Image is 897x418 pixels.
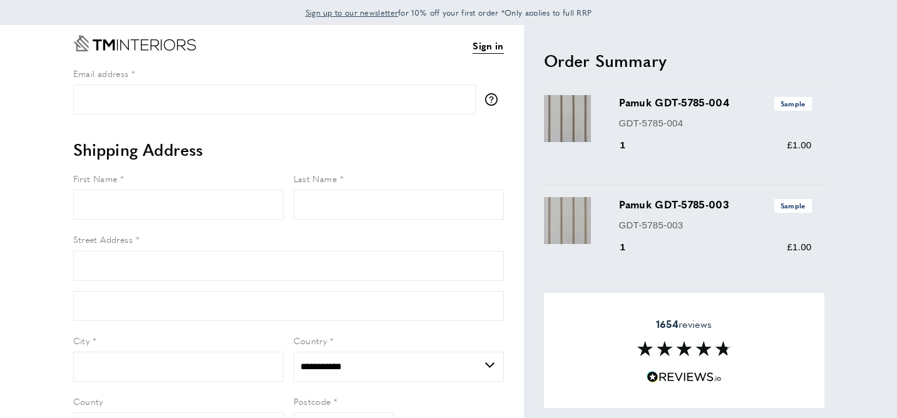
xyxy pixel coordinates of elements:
[619,95,812,110] h3: Pamuk GDT-5785-004
[305,6,399,19] a: Sign up to our newsletter
[656,318,712,330] span: reviews
[73,67,129,79] span: Email address
[544,197,591,244] img: Pamuk GDT-5785-003
[544,49,824,72] h2: Order Summary
[619,240,643,255] div: 1
[73,395,103,407] span: County
[619,116,812,131] p: GDT-5785-004
[647,371,722,383] img: Reviews.io 5 stars
[305,7,592,18] span: for 10% off your first order *Only applies to full RRP
[619,138,643,153] div: 1
[294,172,337,185] span: Last Name
[619,197,812,212] h3: Pamuk GDT-5785-003
[485,93,504,106] button: More information
[787,242,811,252] span: £1.00
[774,199,812,212] span: Sample
[73,138,504,161] h2: Shipping Address
[544,95,591,142] img: Pamuk GDT-5785-004
[73,35,196,51] a: Go to Home page
[73,233,133,245] span: Street Address
[294,395,331,407] span: Postcode
[73,172,118,185] span: First Name
[73,334,90,347] span: City
[473,38,503,54] a: Sign in
[774,97,812,110] span: Sample
[305,7,399,18] span: Sign up to our newsletter
[637,341,731,356] img: Reviews section
[619,218,812,233] p: GDT-5785-003
[294,334,327,347] span: Country
[656,317,679,331] strong: 1654
[787,140,811,150] span: £1.00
